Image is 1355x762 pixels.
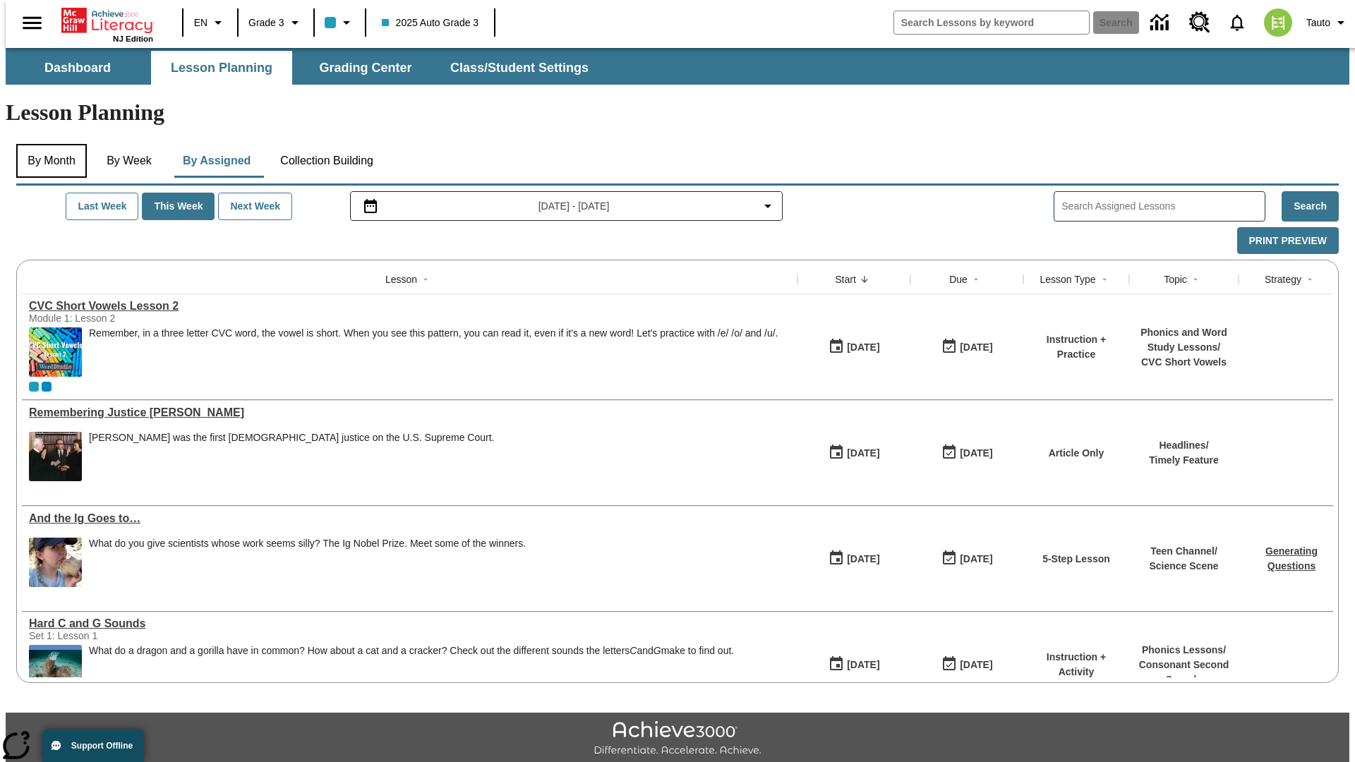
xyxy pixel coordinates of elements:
[450,60,589,76] span: Class/Student Settings
[243,10,309,35] button: Grade: Grade 3, Select a grade
[29,406,790,419] a: Remembering Justice O'Connor, Lessons
[89,538,526,587] div: What do you give scientists whose work seems silly? The Ig Nobel Prize. Meet some of the winners.
[1096,271,1113,288] button: Sort
[824,334,884,361] button: 09/23/25: First time the lesson was available
[417,271,434,288] button: Sort
[1136,355,1231,370] p: CVC Short Vowels
[1136,325,1231,355] p: Phonics and Word Study Lessons /
[824,545,884,572] button: 09/21/25: First time the lesson was available
[6,99,1349,126] h1: Lesson Planning
[218,193,292,220] button: Next Week
[142,193,215,220] button: This Week
[847,445,879,462] div: [DATE]
[295,51,436,85] button: Grading Center
[89,432,494,444] div: [PERSON_NAME] was the first [DEMOGRAPHIC_DATA] justice on the U.S. Supreme Court.
[42,730,144,762] button: Support Offline
[1187,271,1204,288] button: Sort
[439,51,600,85] button: Class/Student Settings
[319,10,361,35] button: Class color is light blue. Change class color
[29,630,241,641] div: Set 1: Lesson 1
[29,327,82,377] img: CVC Short Vowels Lesson 2.
[1219,4,1255,41] a: Notifications
[16,144,87,178] button: By Month
[6,48,1349,85] div: SubNavbar
[937,440,997,466] button: 09/23/25: Last day the lesson can be accessed
[654,645,661,656] em: G
[89,538,526,550] div: What do you give scientists whose work seems silly? The Ig Nobel Prize. Meet some of the winners.
[1265,545,1318,571] a: Generating Questions
[1136,643,1231,658] p: Phonics Lessons /
[89,432,494,481] div: Sandra Day O'Connor was the first female justice on the U.S. Supreme Court.
[29,617,790,630] a: Hard C and G Sounds, Lessons
[113,35,153,43] span: NJ Edition
[6,51,601,85] div: SubNavbar
[824,651,884,678] button: 09/21/25: First time the lesson was available
[1042,552,1110,567] p: 5-Step Lesson
[94,144,164,178] button: By Week
[1264,8,1292,37] img: avatar image
[29,300,790,313] div: CVC Short Vowels Lesson 2
[1237,227,1339,255] button: Print Preview
[1136,658,1231,687] p: Consonant Second Sounds
[382,16,479,30] span: 2025 Auto Grade 3
[1040,272,1095,286] div: Lesson Type
[29,432,82,481] img: Chief Justice Warren Burger, wearing a black robe, holds up his right hand and faces Sandra Day O...
[1282,191,1339,222] button: Search
[194,16,207,30] span: EN
[356,198,777,214] button: Select the date range menu item
[29,300,790,313] a: CVC Short Vowels Lesson 2, Lessons
[937,545,997,572] button: 09/21/25: Last day the lesson can be accessed
[847,550,879,568] div: [DATE]
[89,327,778,377] div: Remember, in a three letter CVC word, the vowel is short. When you see this pattern, you can read...
[1030,650,1122,679] p: Instruction + Activity
[89,327,778,339] p: Remember, in a three letter CVC word, the vowel is short. When you see this pattern, you can read...
[188,10,233,35] button: Language: EN, Select a language
[594,721,761,757] img: Achieve3000 Differentiate Accelerate Achieve
[171,144,262,178] button: By Assigned
[89,645,734,657] p: What do a dragon and a gorilla have in common? How about a cat and a cracker? Check out the diffe...
[960,550,992,568] div: [DATE]
[1149,544,1218,559] p: Teen Channel /
[1061,196,1265,217] input: Search Assigned Lessons
[937,334,997,361] button: 09/23/25: Last day the lesson can be accessed
[42,382,52,392] div: OL 2025 Auto Grade 4
[29,645,82,694] img: A sea cucumber lays on the floor of the ocean
[151,51,292,85] button: Lesson Planning
[385,272,417,286] div: Lesson
[29,538,82,587] img: A young person licks a rock or bone outdoors.
[319,60,411,76] span: Grading Center
[1255,4,1301,41] button: Select a new avatar
[61,6,153,35] a: Home
[968,271,984,288] button: Sort
[29,512,790,525] div: And the Ig Goes to…
[1049,446,1104,461] p: Article Only
[894,11,1089,34] input: search field
[89,645,734,694] div: What do a dragon and a gorilla have in common? How about a cat and a cracker? Check out the diffe...
[29,617,790,630] div: Hard C and G Sounds
[248,16,284,30] span: Grade 3
[1301,271,1318,288] button: Sort
[11,2,53,44] button: Open side menu
[847,656,879,674] div: [DATE]
[29,313,241,324] div: Module 1: Lesson 2
[1265,272,1301,286] div: Strategy
[856,271,873,288] button: Sort
[1301,10,1355,35] button: Profile/Settings
[630,645,637,656] em: C
[29,382,39,392] div: Current Class
[1164,272,1187,286] div: Topic
[960,656,992,674] div: [DATE]
[1030,332,1122,362] p: Instruction + Practice
[171,60,272,76] span: Lesson Planning
[66,193,138,220] button: Last Week
[824,440,884,466] button: 09/23/25: First time the lesson was available
[759,198,776,214] svg: Collapse Date Range Filter
[1149,438,1219,453] p: Headlines /
[835,272,856,286] div: Start
[1149,559,1218,574] p: Science Scene
[61,5,153,43] div: Home
[44,60,111,76] span: Dashboard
